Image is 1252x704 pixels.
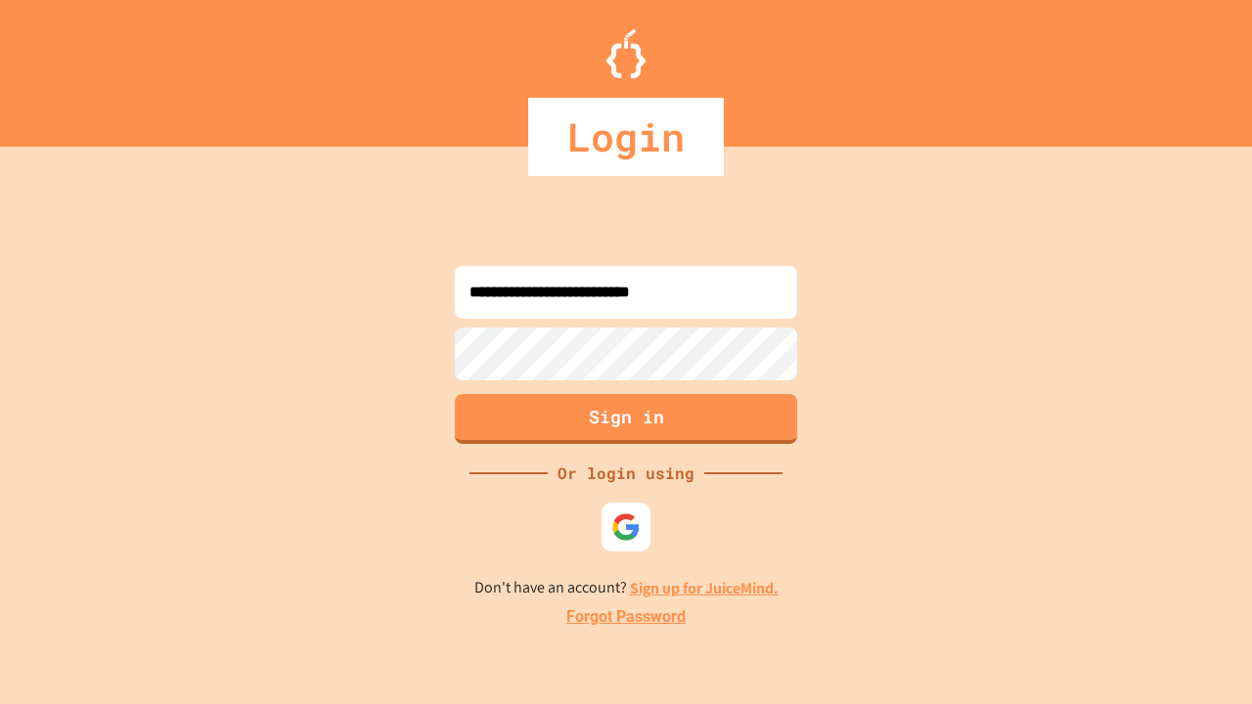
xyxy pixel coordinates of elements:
a: Sign up for JuiceMind. [630,578,779,598]
div: Or login using [548,462,704,485]
img: Logo.svg [606,29,646,78]
div: Login [528,98,724,176]
button: Sign in [455,394,797,444]
img: google-icon.svg [611,512,641,542]
a: Forgot Password [566,605,686,629]
p: Don't have an account? [474,576,779,600]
